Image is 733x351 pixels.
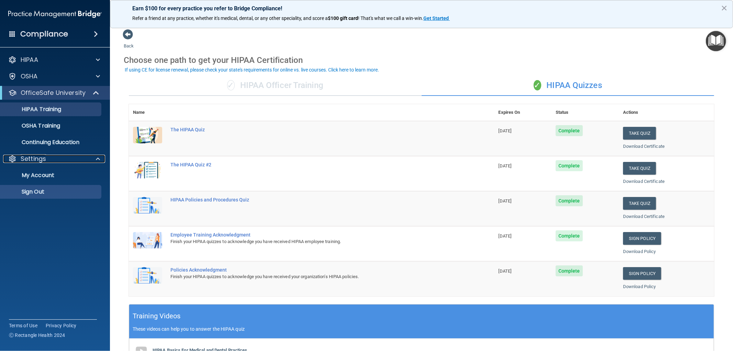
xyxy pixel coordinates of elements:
div: Choose one path to get your HIPAA Certification [124,50,719,70]
span: [DATE] [499,268,512,274]
a: HIPAA [8,56,100,64]
button: If using CE for license renewal, please check your state's requirements for online vs. live cours... [124,66,380,73]
p: HIPAA [21,56,38,64]
a: Sign Policy [623,232,661,245]
h5: Training Videos [133,310,181,322]
p: Sign Out [4,188,98,195]
span: Ⓒ Rectangle Health 2024 [9,332,65,339]
a: OSHA [8,72,100,80]
div: The HIPAA Quiz #2 [170,162,460,167]
a: Privacy Policy [46,322,77,329]
p: Continuing Education [4,139,98,146]
span: Complete [556,265,583,276]
div: The HIPAA Quiz [170,127,460,132]
a: Settings [8,155,100,163]
button: Take Quiz [623,162,656,175]
p: Earn $100 for every practice you refer to Bridge Compliance! [132,5,711,12]
p: OSHA Training [4,122,60,129]
p: These videos can help you to answer the HIPAA quiz [133,326,710,332]
span: [DATE] [499,163,512,168]
button: Open Resource Center [706,31,726,51]
a: Download Certificate [623,214,665,219]
span: [DATE] [499,128,512,133]
span: Complete [556,230,583,241]
div: HIPAA Quizzes [422,75,714,96]
img: PMB logo [8,7,102,21]
a: OfficeSafe University [8,89,100,97]
span: ✓ [227,80,235,90]
strong: Get Started [423,15,449,21]
h4: Compliance [20,29,68,39]
p: OfficeSafe University [21,89,86,97]
a: Terms of Use [9,322,37,329]
div: Finish your HIPAA quizzes to acknowledge you have received your organization’s HIPAA policies. [170,273,460,281]
span: ✓ [534,80,541,90]
button: Take Quiz [623,127,656,140]
a: Get Started [423,15,450,21]
a: Sign Policy [623,267,661,280]
button: Take Quiz [623,197,656,210]
span: Refer a friend at any practice, whether it's medical, dental, or any other speciality, and score a [132,15,328,21]
p: OSHA [21,72,38,80]
th: Expires On [495,104,552,121]
p: Settings [21,155,46,163]
a: Download Policy [623,284,656,289]
a: Download Certificate [623,179,665,184]
div: HIPAA Policies and Procedures Quiz [170,197,460,202]
div: HIPAA Officer Training [129,75,422,96]
strong: $100 gift card [328,15,358,21]
span: [DATE] [499,198,512,204]
div: Employee Training Acknowledgment [170,232,460,238]
span: [DATE] [499,233,512,239]
a: Download Certificate [623,144,665,149]
th: Actions [619,104,714,121]
span: Complete [556,160,583,171]
span: Complete [556,195,583,206]
th: Name [129,104,166,121]
span: ! That's what we call a win-win. [358,15,423,21]
a: Back [124,35,134,48]
p: My Account [4,172,98,179]
span: Complete [556,125,583,136]
a: Download Policy [623,249,656,254]
th: Status [552,104,619,121]
p: HIPAA Training [4,106,61,113]
div: Finish your HIPAA quizzes to acknowledge you have received HIPAA employee training. [170,238,460,246]
button: Close [721,2,728,13]
div: If using CE for license renewal, please check your state's requirements for online vs. live cours... [125,67,379,72]
div: Policies Acknowledgment [170,267,460,273]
